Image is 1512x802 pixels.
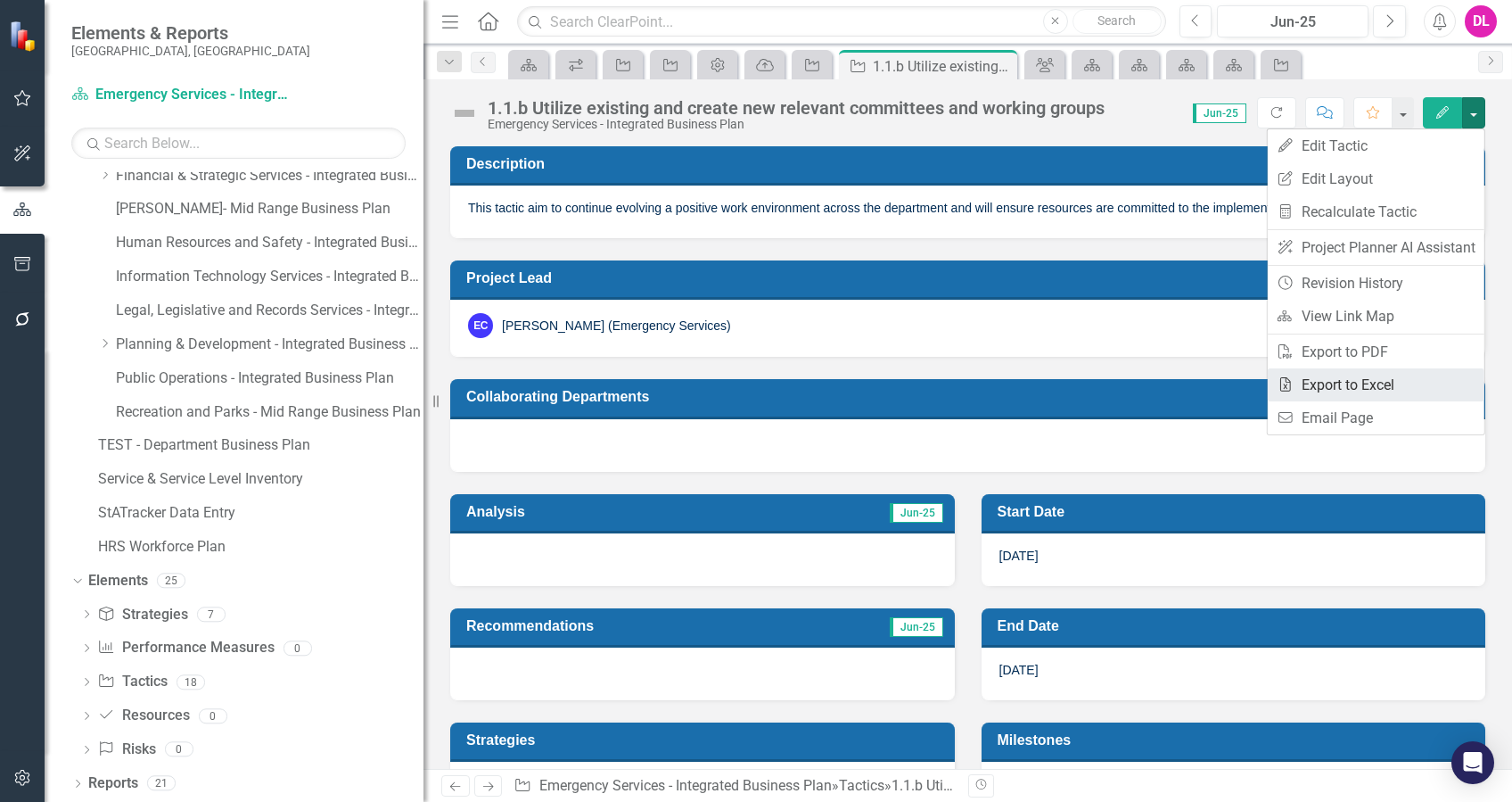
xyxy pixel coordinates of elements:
[1268,195,1484,228] a: Recalculate Tactic
[468,201,1417,215] span: This tactic aim to continue evolving a positive work environment across the department and will e...
[1465,5,1497,37] button: DL
[466,388,1475,405] h3: Collaborating Departments
[890,617,943,637] span: Jun-25
[466,155,1475,172] h3: Description
[1217,5,1368,37] button: Jun-25
[71,44,310,58] small: [GEOGRAPHIC_DATA], [GEOGRAPHIC_DATA]
[116,301,423,321] a: Legal, Legislative and Records Services - Integrated Business Plan
[97,706,189,726] a: Resources
[116,199,423,219] a: [PERSON_NAME]- Mid Range Business Plan
[177,674,205,690] div: 18
[488,118,1105,131] div: Emergency Services - Integrated Business Plan
[116,368,423,389] a: Public Operations - Integrated Business Plan
[283,641,312,656] div: 0
[466,732,945,748] h3: Strategies
[1193,103,1246,123] span: Jun-25
[97,605,187,625] a: Strategies
[157,573,185,588] div: 25
[88,773,138,794] a: Reports
[999,549,1039,563] span: [DATE]
[97,638,274,658] a: Performance Measures
[116,166,423,186] a: Financial & Strategic Services - Integrated Business Plan
[116,402,423,423] a: Recreation and Parks - Mid Range Business Plan
[116,267,423,287] a: Information Technology Services - Integrated Business Plan
[98,469,423,490] a: Service & Service Level Inventory
[199,708,227,723] div: 0
[88,571,148,591] a: Elements
[999,663,1039,677] span: [DATE]
[1268,401,1484,434] a: Email Page
[1268,231,1484,264] a: Project Planner AI Assistant
[1268,129,1484,162] a: Edit Tactic
[71,22,310,44] span: Elements & Reports
[197,607,226,622] div: 7
[998,617,1476,634] h3: End Date
[98,503,423,524] a: StATracker Data Entry
[998,503,1476,520] h3: Start Date
[1268,300,1484,333] a: View Link Map
[450,99,479,128] img: Not Defined
[116,335,423,355] a: Planning & Development - Integrated Business Plan
[97,672,167,692] a: Tactics
[71,85,294,105] a: Emergency Services - Integrated Business Plan
[517,6,1165,37] input: Search ClearPoint...
[71,128,406,159] input: Search Below...
[1268,267,1484,300] a: Revision History
[998,732,1476,748] h3: Milestones
[466,617,800,634] h3: Recommendations
[165,742,193,757] div: 0
[468,313,493,338] div: EC
[1268,162,1484,195] a: Edit Layout
[892,777,1376,794] div: 1.1.b Utilize existing and create new relevant committees and working groups
[98,537,423,558] a: HRS Workforce Plan
[466,503,712,520] h3: Analysis
[9,20,40,51] img: ClearPoint Strategy
[1451,741,1494,784] div: Open Intercom Messenger
[147,776,176,791] div: 21
[97,740,155,760] a: Risks
[890,503,943,523] span: Jun-25
[98,435,423,456] a: TEST - Department Business Plan
[488,98,1105,118] div: 1.1.b Utilize existing and create new relevant committees and working groups
[1072,9,1162,34] button: Search
[839,777,884,794] a: Tactics
[873,55,1013,78] div: 1.1.b Utilize existing and create new relevant committees and working groups
[1268,368,1484,401] a: Export to Excel
[1097,13,1136,28] span: Search
[1223,12,1362,33] div: Jun-25
[502,317,731,335] div: [PERSON_NAME] (Emergency Services)
[1268,335,1484,368] a: Export to PDF
[539,777,832,794] a: Emergency Services - Integrated Business Plan
[116,233,423,253] a: Human Resources and Safety - Integrated Business Plan
[514,776,954,797] div: » »
[466,269,1475,286] h3: Project Lead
